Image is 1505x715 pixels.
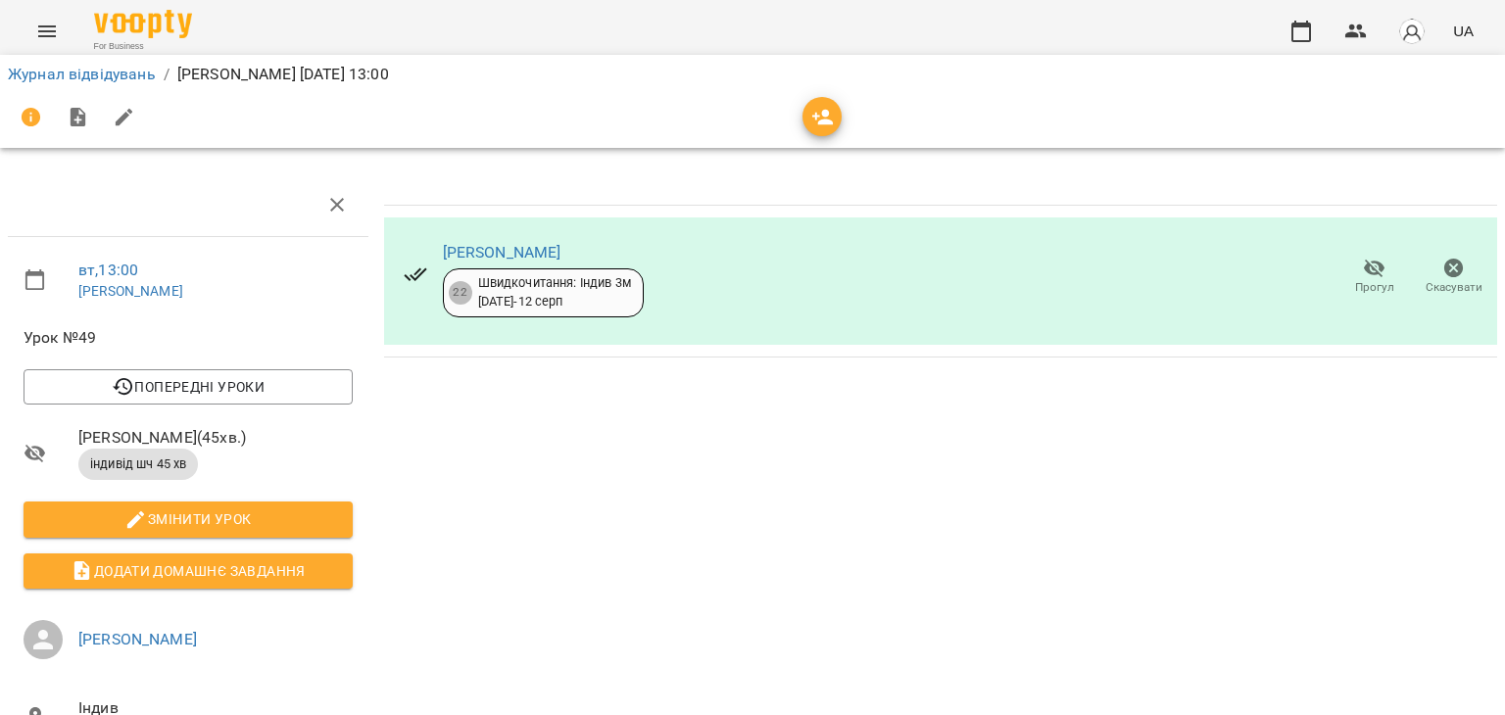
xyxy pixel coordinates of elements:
a: [PERSON_NAME] [78,630,197,648]
button: Попередні уроки [24,369,353,405]
nav: breadcrumb [8,63,1497,86]
span: [PERSON_NAME] ( 45 хв. ) [78,426,353,450]
a: [PERSON_NAME] [78,283,183,299]
img: Voopty Logo [94,10,192,38]
button: UA [1445,13,1481,49]
a: Журнал відвідувань [8,65,156,83]
span: For Business [94,40,192,53]
li: / [164,63,170,86]
span: Прогул [1355,279,1394,296]
a: [PERSON_NAME] [443,243,561,262]
button: Прогул [1335,250,1414,305]
img: avatar_s.png [1398,18,1426,45]
span: індивід шч 45 хв [78,455,198,473]
span: UA [1453,21,1474,41]
span: Урок №49 [24,326,353,350]
a: вт , 13:00 [78,261,138,279]
span: Додати домашнє завдання [39,559,337,583]
button: Змінити урок [24,501,353,537]
span: Змінити урок [39,507,337,531]
button: Скасувати [1414,250,1493,305]
p: [PERSON_NAME] [DATE] 13:00 [177,63,389,86]
button: Menu [24,8,71,55]
span: Скасувати [1426,279,1482,296]
button: Додати домашнє завдання [24,553,353,589]
div: 22 [449,281,472,305]
div: Швидкочитання: Індив 3м [DATE] - 12 серп [478,274,631,310]
span: Попередні уроки [39,375,337,399]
